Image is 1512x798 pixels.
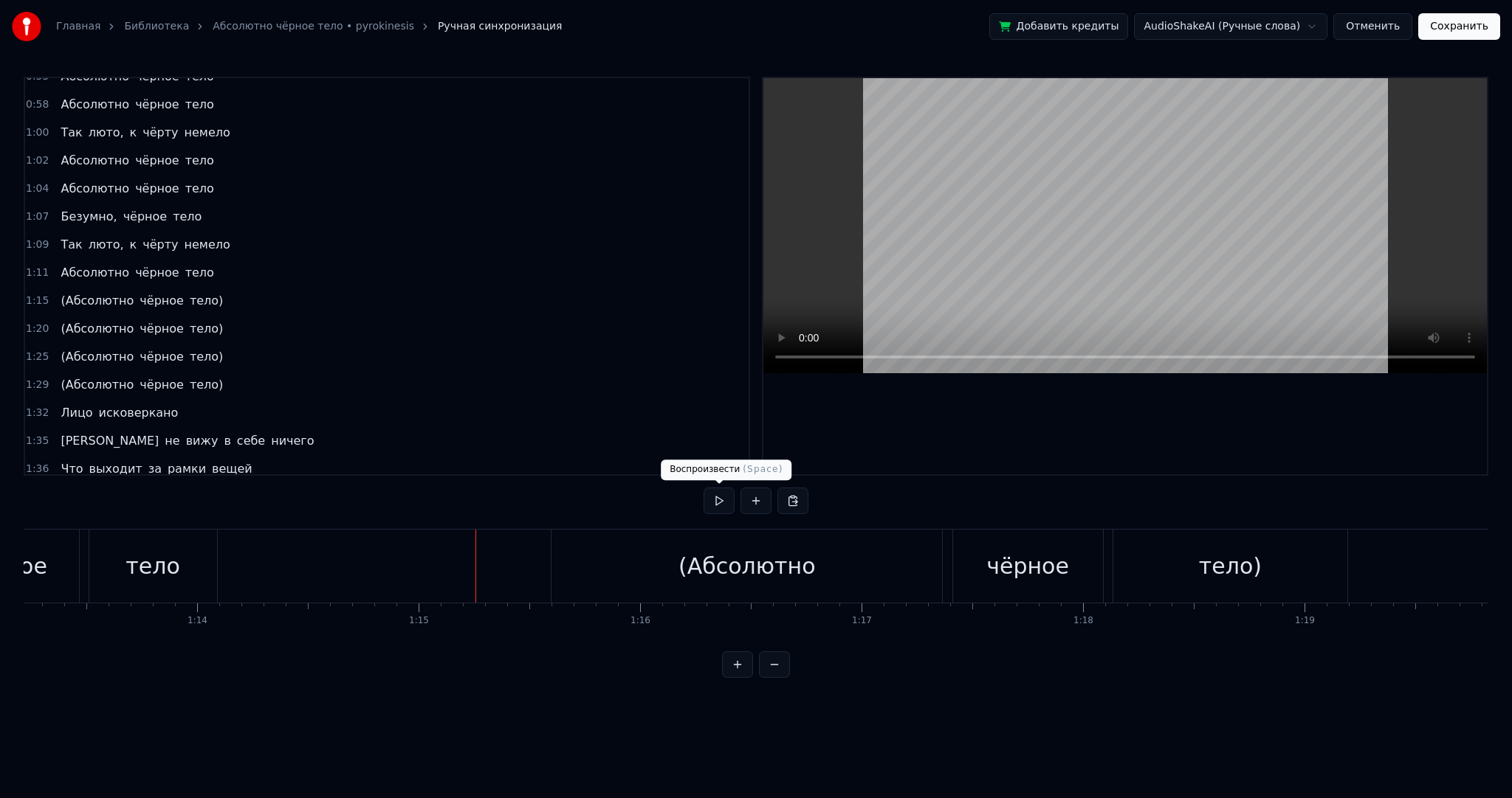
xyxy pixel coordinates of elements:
[59,180,131,197] span: Абсолютно
[1418,13,1500,40] button: Сохранить
[56,19,563,34] nav: breadcrumb
[59,124,83,141] span: Так
[222,432,232,449] span: в
[26,125,49,140] span: 1:00
[210,460,254,477] span: вещей
[1333,13,1412,40] button: Отменить
[59,208,118,225] span: Безумно,
[147,460,163,477] span: за
[87,236,126,253] span: люто,
[59,152,131,169] span: Абсолютно
[26,97,49,112] span: 0:58
[134,96,181,113] span: чёрное
[185,432,220,449] span: вижу
[122,208,169,225] span: чёрное
[26,350,49,364] span: 1:25
[59,460,84,477] span: Что
[59,236,83,253] span: Так
[26,462,49,476] span: 1:36
[26,378,49,392] span: 1:29
[138,320,185,337] span: чёрное
[59,320,135,337] span: (Абсолютно
[59,376,135,393] span: (Абсолютно
[134,264,181,281] span: чёрное
[188,292,224,309] span: тело)
[26,406,49,420] span: 1:32
[141,124,179,141] span: чёрту
[989,13,1129,40] button: Добавить кредиты
[26,322,49,336] span: 1:20
[183,124,232,141] span: немело
[678,549,815,583] div: (Абсолютно
[171,208,203,225] span: тело
[26,266,49,280] span: 1:11
[188,320,224,337] span: тело)
[138,292,185,309] span: чёрное
[126,549,179,583] div: тело
[269,432,315,449] span: ничего
[128,124,139,141] span: к
[743,464,783,474] span: ( Space )
[26,209,49,224] span: 1:07
[12,12,41,41] img: youka
[26,434,49,448] span: 1:35
[184,180,216,197] span: тело
[138,348,185,365] span: чёрное
[184,96,216,113] span: тело
[138,376,185,393] span: чёрное
[438,19,563,34] span: Ручная синхронизация
[59,96,131,113] span: Абсолютно
[1295,615,1315,627] div: 1:19
[852,615,872,627] div: 1:17
[26,294,49,308] span: 1:15
[188,615,207,627] div: 1:14
[59,432,160,449] span: [PERSON_NAME]
[26,237,49,252] span: 1:09
[87,124,126,141] span: люто,
[188,348,224,365] span: тело)
[986,549,1069,583] div: чёрное
[661,459,791,480] div: Воспроизвести
[409,615,429,627] div: 1:15
[26,181,49,196] span: 1:04
[124,19,189,34] a: Библиотека
[59,348,135,365] span: (Абсолютно
[236,432,267,449] span: себе
[26,153,49,168] span: 1:02
[1199,549,1262,583] div: тело)
[1073,615,1093,627] div: 1:18
[630,615,650,627] div: 1:16
[59,292,135,309] span: (Абсолютно
[141,236,179,253] span: чёрту
[88,460,144,477] span: выходит
[97,404,180,421] span: исковеркано
[134,152,181,169] span: чёрное
[59,404,94,421] span: Лицо
[184,264,216,281] span: тело
[213,19,414,34] a: Абсолютно чёрное тело • pyrokinesis
[59,264,131,281] span: Абсолютно
[56,19,100,34] a: Главная
[188,376,224,393] span: тело)
[134,180,181,197] span: чёрное
[166,460,207,477] span: рамки
[184,152,216,169] span: тело
[163,432,181,449] span: не
[183,236,232,253] span: немело
[128,236,139,253] span: к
